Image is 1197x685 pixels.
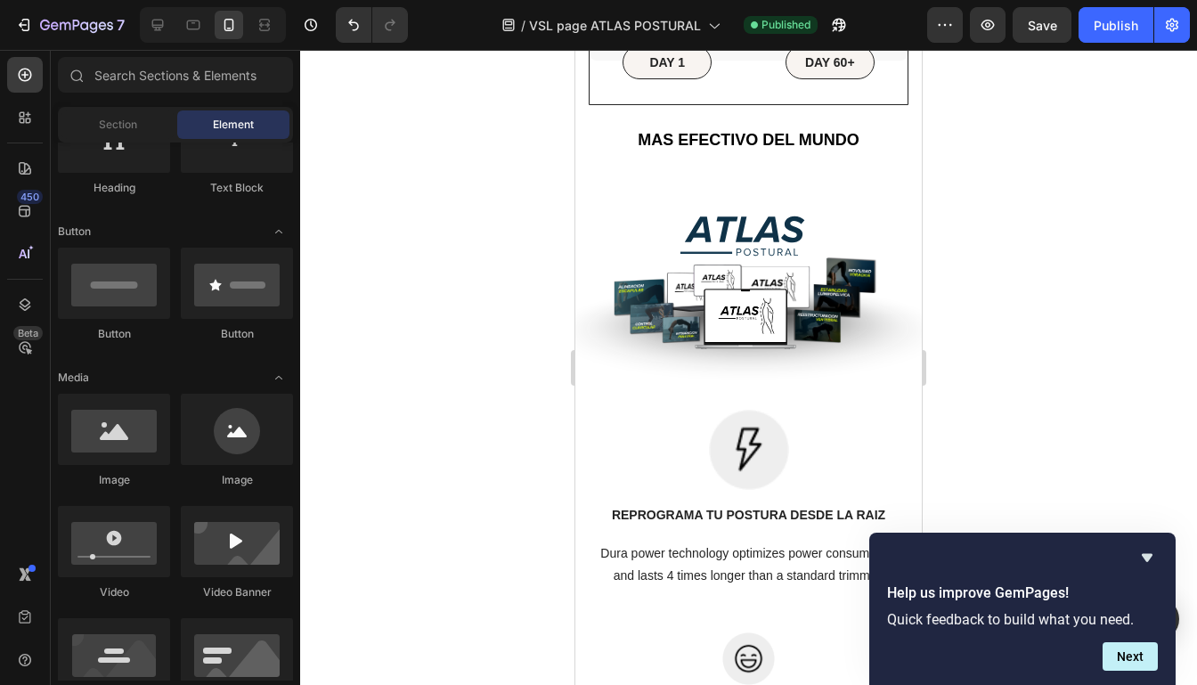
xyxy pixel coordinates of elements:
[1079,7,1153,43] button: Publish
[761,17,810,33] span: Published
[99,117,137,133] span: Section
[887,547,1158,671] div: Help us improve GemPages!
[521,16,525,35] span: /
[1103,642,1158,671] button: Next question
[58,224,91,240] span: Button
[887,583,1158,604] h2: Help us improve GemPages!
[7,7,133,43] button: 7
[58,584,170,600] div: Video
[1094,16,1138,35] div: Publish
[117,14,125,36] p: 7
[181,180,293,196] div: Text Block
[13,326,43,340] div: Beta
[181,326,293,342] div: Button
[1013,7,1071,43] button: Save
[265,217,293,246] span: Toggle open
[17,190,43,204] div: 450
[58,472,170,488] div: Image
[58,57,293,93] input: Search Sections & Elements
[1136,547,1158,568] button: Hide survey
[1028,18,1057,33] span: Save
[58,180,170,196] div: Heading
[265,363,293,392] span: Toggle open
[887,611,1158,628] p: Quick feedback to build what you need.
[181,472,293,488] div: Image
[181,584,293,600] div: Video Banner
[58,326,170,342] div: Button
[575,50,922,685] iframe: Design area
[58,370,89,386] span: Media
[529,16,701,35] span: VSL page ATLAS POSTURAL
[213,117,254,133] span: Element
[336,7,408,43] div: Undo/Redo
